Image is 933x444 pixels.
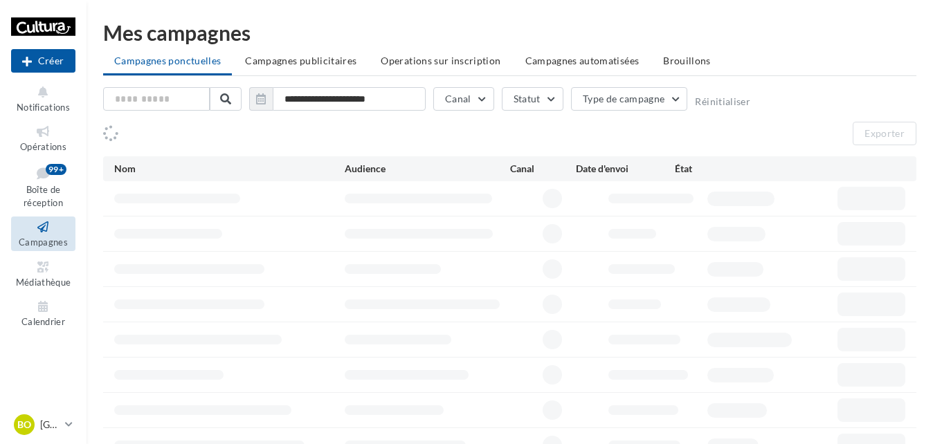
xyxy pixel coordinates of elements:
span: Boîte de réception [24,184,63,208]
div: Audience [345,162,509,176]
span: Operations sur inscription [381,55,500,66]
a: Boîte de réception99+ [11,161,75,212]
p: [GEOGRAPHIC_DATA] [40,418,60,432]
a: Médiathèque [11,257,75,290]
div: Mes campagnes [103,22,916,43]
a: Bo [GEOGRAPHIC_DATA] [11,411,75,438]
button: Exporter [853,122,916,145]
div: Date d'envoi [576,162,675,176]
div: 99+ [46,164,66,175]
button: Type de campagne [571,87,688,111]
button: Statut [502,87,563,111]
span: Bo [17,418,31,432]
div: Canal [510,162,576,176]
button: Notifications [11,82,75,115]
span: Notifications [17,102,70,113]
span: Calendrier [21,316,65,327]
button: Canal [433,87,494,111]
span: Campagnes automatisées [525,55,640,66]
span: Campagnes publicitaires [245,55,356,66]
div: Nouvelle campagne [11,49,75,73]
button: Réinitialiser [695,96,750,107]
span: Médiathèque [16,277,71,288]
div: Nom [114,162,345,176]
span: Brouillons [663,55,711,66]
button: Créer [11,49,75,73]
span: Campagnes [19,237,68,248]
div: État [675,162,774,176]
a: Calendrier [11,296,75,330]
a: Opérations [11,121,75,155]
span: Opérations [20,141,66,152]
a: Campagnes [11,216,75,250]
